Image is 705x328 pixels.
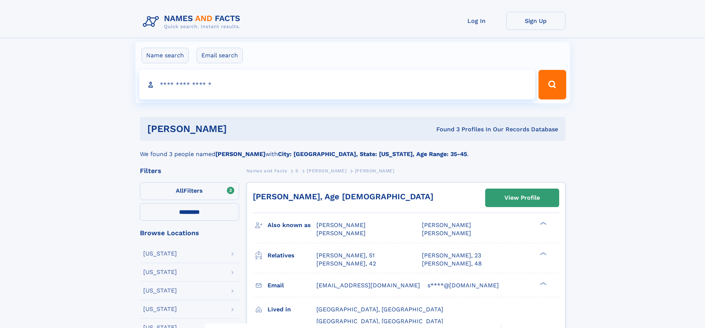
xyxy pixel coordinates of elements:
[140,230,239,236] div: Browse Locations
[538,251,547,256] div: ❯
[268,303,316,316] h3: Lived in
[253,192,433,201] a: [PERSON_NAME], Age [DEMOGRAPHIC_DATA]
[268,219,316,231] h3: Also known as
[197,48,243,63] label: Email search
[139,70,536,99] input: search input
[307,168,346,173] span: [PERSON_NAME]
[143,251,177,257] div: [US_STATE]
[538,70,566,99] button: Search Button
[295,168,299,173] span: S
[506,12,565,30] a: Sign Up
[316,318,443,325] span: [GEOGRAPHIC_DATA], [GEOGRAPHIC_DATA]
[422,230,471,237] span: [PERSON_NAME]
[140,168,239,174] div: Filters
[538,221,547,226] div: ❯
[538,281,547,286] div: ❯
[332,125,558,133] div: Found 3 Profiles In Our Records Database
[143,269,177,275] div: [US_STATE]
[268,249,316,262] h3: Relatives
[215,151,265,158] b: [PERSON_NAME]
[176,187,184,194] span: All
[504,189,540,206] div: View Profile
[268,279,316,292] h3: Email
[143,306,177,312] div: [US_STATE]
[307,166,346,175] a: [PERSON_NAME]
[143,288,177,294] div: [US_STATE]
[316,282,420,289] span: [EMAIL_ADDRESS][DOMAIN_NAME]
[246,166,287,175] a: Names and Facts
[141,48,189,63] label: Name search
[316,260,376,268] a: [PERSON_NAME], 42
[140,141,565,159] div: We found 3 people named with .
[295,166,299,175] a: S
[422,222,471,229] span: [PERSON_NAME]
[422,260,482,268] a: [PERSON_NAME], 48
[355,168,395,173] span: [PERSON_NAME]
[140,12,246,32] img: Logo Names and Facts
[316,230,366,237] span: [PERSON_NAME]
[447,12,506,30] a: Log In
[316,222,366,229] span: [PERSON_NAME]
[278,151,467,158] b: City: [GEOGRAPHIC_DATA], State: [US_STATE], Age Range: 35-45
[147,124,332,133] h1: [PERSON_NAME]
[140,182,239,200] label: Filters
[422,251,481,260] a: [PERSON_NAME], 23
[316,251,375,260] a: [PERSON_NAME], 51
[486,189,559,207] a: View Profile
[316,306,443,313] span: [GEOGRAPHIC_DATA], [GEOGRAPHIC_DATA]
